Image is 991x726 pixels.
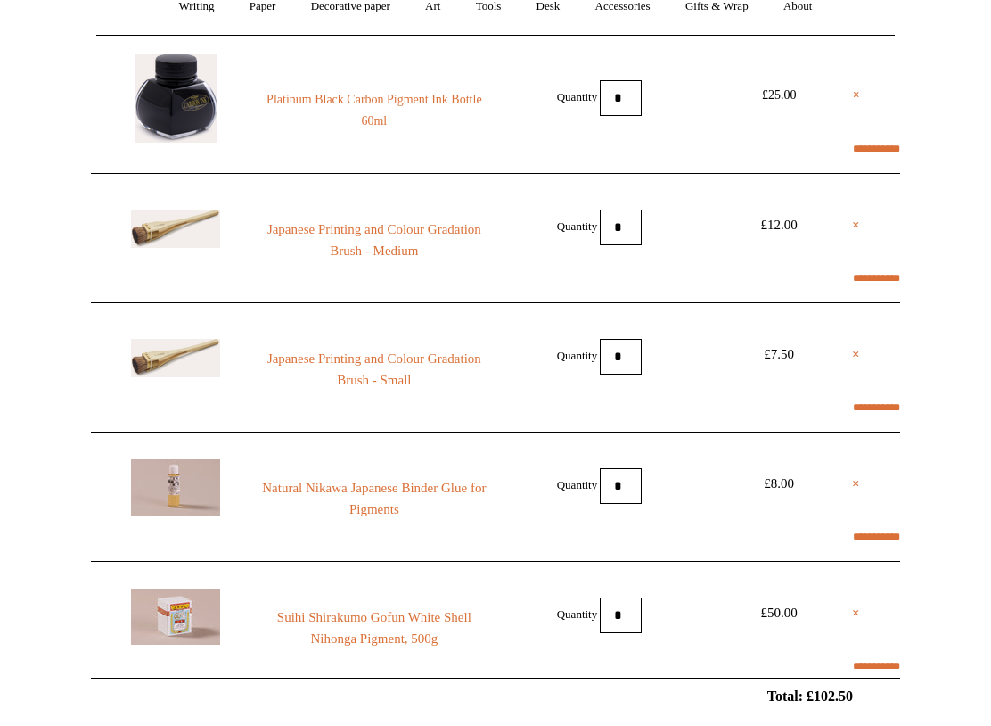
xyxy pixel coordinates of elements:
[135,54,217,144] img: Platinum Black Carbon Pigment Ink Bottle 60ml
[253,219,495,262] a: Japanese Printing and Colour Gradation Brush - Medium
[50,689,941,705] h2: Total: £102.50
[557,607,598,621] label: Quantity
[853,86,860,107] a: ×
[739,215,819,236] div: £12.00
[852,215,860,236] a: ×
[557,90,598,103] label: Quantity
[253,478,495,521] a: Natural Nikawa Japanese Binder Glue for Pigments
[739,86,819,107] div: £25.00
[131,460,220,516] img: Natural Nikawa Japanese Binder Glue for Pigments
[739,603,819,624] div: £50.00
[852,474,860,495] a: ×
[557,219,598,233] label: Quantity
[253,607,495,650] a: Suihi Shirakumo Gofun White Shell Nihonga Pigment, 500g
[852,603,860,624] a: ×
[131,340,220,378] img: Japanese Printing and Colour Gradation Brush - Small
[739,474,819,495] div: £8.00
[739,344,819,366] div: £7.50
[131,590,220,646] img: Suihi Shirakumo Gofun White Shell Nihonga Pigment, 500g
[253,90,495,133] a: Platinum Black Carbon Pigment Ink Bottle 60ml
[253,349,495,392] a: Japanese Printing and Colour Gradation Brush - Small
[557,349,598,362] label: Quantity
[852,344,860,366] a: ×
[557,478,598,491] label: Quantity
[131,210,220,249] img: Japanese Printing and Colour Gradation Brush - Medium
